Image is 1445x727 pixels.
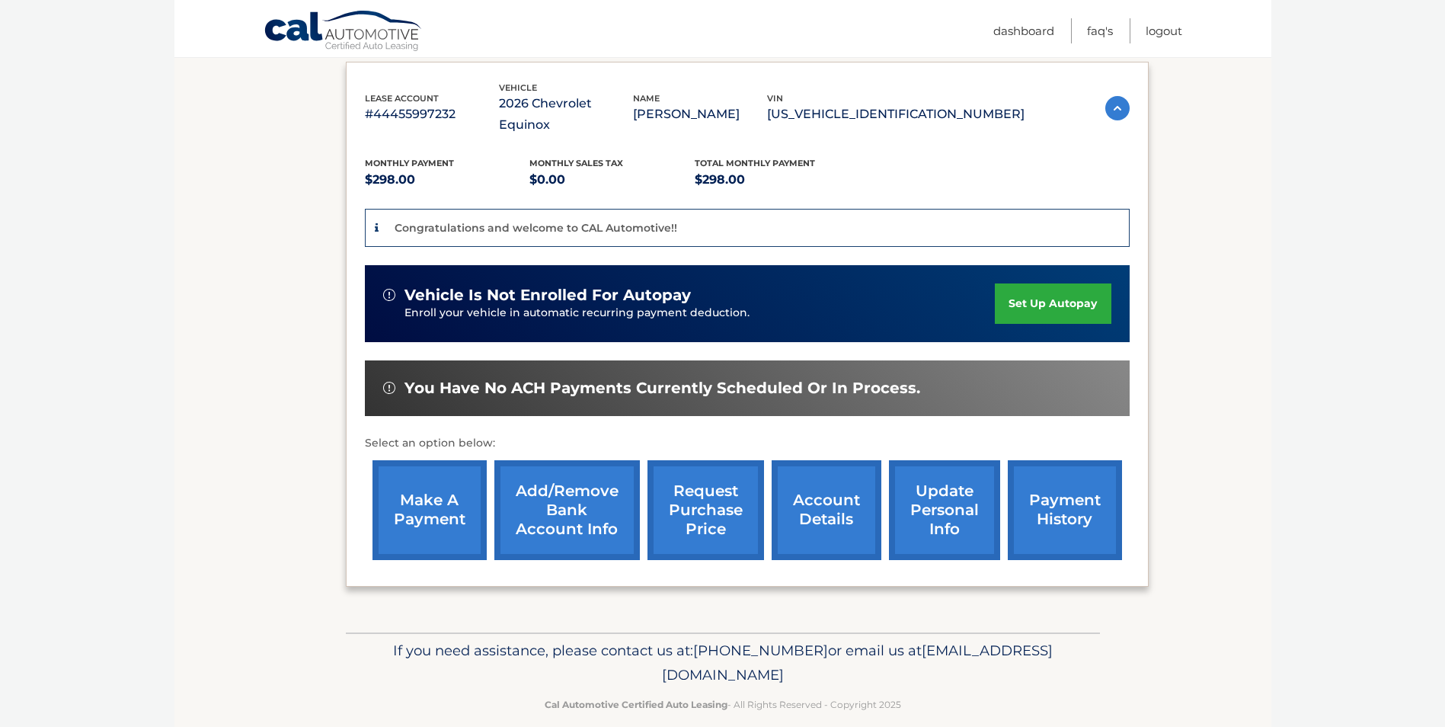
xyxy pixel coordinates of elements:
img: accordion-active.svg [1105,96,1130,120]
a: FAQ's [1087,18,1113,43]
a: account details [772,460,881,560]
p: Congratulations and welcome to CAL Automotive!! [395,221,677,235]
a: Add/Remove bank account info [494,460,640,560]
p: $0.00 [529,169,695,191]
p: If you need assistance, please contact us at: or email us at [356,639,1090,687]
p: $298.00 [695,169,860,191]
span: lease account [365,93,439,104]
span: vin [767,93,783,104]
span: Monthly sales Tax [529,158,623,168]
span: You have no ACH payments currently scheduled or in process. [404,379,920,398]
a: make a payment [372,460,487,560]
img: alert-white.svg [383,382,395,394]
strong: Cal Automotive Certified Auto Leasing [545,699,727,710]
span: [PHONE_NUMBER] [693,642,828,659]
a: payment history [1008,460,1122,560]
a: Dashboard [993,18,1054,43]
a: update personal info [889,460,1000,560]
span: vehicle is not enrolled for autopay [404,286,691,305]
a: request purchase price [647,460,764,560]
span: vehicle [499,82,537,93]
p: [PERSON_NAME] [633,104,767,125]
p: Enroll your vehicle in automatic recurring payment deduction. [404,305,996,322]
a: Logout [1146,18,1182,43]
p: - All Rights Reserved - Copyright 2025 [356,697,1090,713]
p: #44455997232 [365,104,499,125]
span: Monthly Payment [365,158,454,168]
img: alert-white.svg [383,289,395,301]
p: $298.00 [365,169,530,191]
p: 2026 Chevrolet Equinox [499,93,633,136]
p: [US_VEHICLE_IDENTIFICATION_NUMBER] [767,104,1025,125]
a: set up autopay [995,283,1111,324]
span: Total Monthly Payment [695,158,815,168]
a: Cal Automotive [264,10,424,54]
span: name [633,93,660,104]
p: Select an option below: [365,434,1130,453]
